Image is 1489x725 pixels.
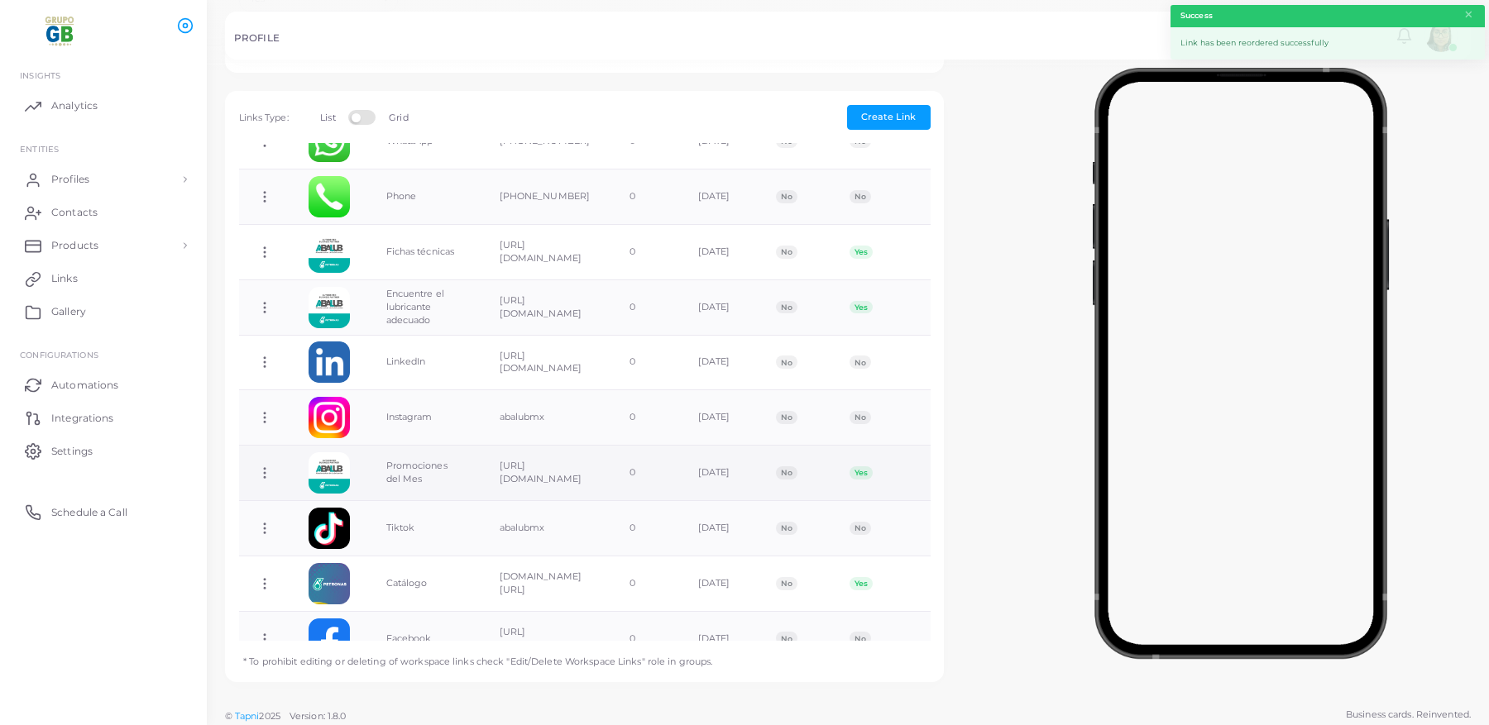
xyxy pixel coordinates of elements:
[680,169,759,225] td: [DATE]
[51,304,86,319] span: Gallery
[309,452,350,494] img: 63CSVZbzkdhxihOuHqDjhuiLi-1759416780616.png
[12,295,194,328] a: Gallery
[51,505,127,520] span: Schedule a Call
[861,111,916,122] span: Create Link
[481,611,611,666] td: [URL][DOMAIN_NAME]
[309,563,350,604] img: BGaTwuCuZiEI328ELThXcPkTaFnnf65n-1756493819263.png
[481,169,611,225] td: [PHONE_NUMBER]
[368,500,481,556] td: Tiktok
[481,335,611,390] td: [URL][DOMAIN_NAME]
[776,301,797,314] span: No
[15,16,107,46] img: logo
[368,611,481,666] td: Facebook
[234,32,280,44] h5: PROFILE
[12,163,194,196] a: Profiles
[230,641,713,668] p: * To prohibit editing or deleting of workspace links check "Edit/Delete Workspace Links" role in ...
[611,556,680,611] td: 0
[309,287,350,328] img: p4SCepxA4KEGcuz17CFd8jhmm-1758309789134.png
[850,301,872,314] span: Yes
[850,190,870,203] span: No
[680,611,759,666] td: [DATE]
[235,710,260,722] a: Tapni
[481,556,611,611] td: [DOMAIN_NAME][URL]
[309,397,350,438] img: instagram.png
[12,262,194,295] a: Links
[850,522,870,535] span: No
[309,341,350,383] img: linkedin.png
[481,224,611,279] td: [URL][DOMAIN_NAME]
[51,411,113,426] span: Integrations
[776,466,797,479] span: No
[368,335,481,390] td: LinkedIn
[847,105,931,130] button: Create Link
[51,271,78,286] span: Links
[1171,27,1485,60] div: Link has been reordered successfully
[51,378,118,393] span: Automations
[776,411,797,424] span: No
[850,411,870,424] span: No
[776,190,797,203] span: No
[850,246,872,259] span: Yes
[309,176,350,217] img: phone.png
[611,335,680,390] td: 0
[290,710,347,722] span: Version: 1.8.0
[12,89,194,122] a: Analytics
[850,466,872,479] span: Yes
[611,169,680,225] td: 0
[368,224,481,279] td: Fichas técnicas
[309,508,350,549] img: tiktok.png
[680,390,759,446] td: [DATE]
[611,390,680,446] td: 0
[611,446,680,501] td: 0
[611,279,680,335] td: 0
[309,231,350,273] img: hRZ1vlJY5CyEQTMHbiUgmnsQq-1758309865510.png
[12,196,194,229] a: Contacts
[51,444,93,459] span: Settings
[51,172,89,187] span: Profiles
[368,279,481,335] td: Encuentre el lubricante adecuado
[850,577,872,590] span: Yes
[680,556,759,611] td: [DATE]
[776,246,797,259] span: No
[776,632,797,645] span: No
[680,224,759,279] td: [DATE]
[368,446,481,501] td: Promociones del Mes
[12,401,194,434] a: Integrations
[225,709,346,723] span: ©
[1180,10,1213,21] strong: Success
[481,446,611,501] td: [URL][DOMAIN_NAME]
[20,144,59,154] span: ENTITIES
[1346,708,1471,722] span: Business cards. Reinvented.
[481,500,611,556] td: abalubmx
[239,112,289,123] span: Links Type:
[368,169,481,225] td: Phone
[481,390,611,446] td: abalubmx
[20,350,98,360] span: Configurations
[680,500,759,556] td: [DATE]
[51,98,98,113] span: Analytics
[481,279,611,335] td: [URL][DOMAIN_NAME]
[776,522,797,535] span: No
[776,577,797,590] span: No
[368,556,481,611] td: Catálogo
[12,495,194,528] a: Schedule a Call
[680,279,759,335] td: [DATE]
[611,611,680,666] td: 0
[12,434,194,467] a: Settings
[680,446,759,501] td: [DATE]
[776,355,797,369] span: No
[850,355,870,369] span: No
[389,112,408,125] label: Grid
[20,70,60,80] span: INSIGHTS
[259,709,280,723] span: 2025
[51,205,98,220] span: Contacts
[368,390,481,446] td: Instagram
[320,112,335,125] label: List
[611,500,680,556] td: 0
[51,238,98,253] span: Products
[12,368,194,401] a: Automations
[1463,6,1474,24] button: Close
[611,224,680,279] td: 0
[309,618,350,660] img: facebook.png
